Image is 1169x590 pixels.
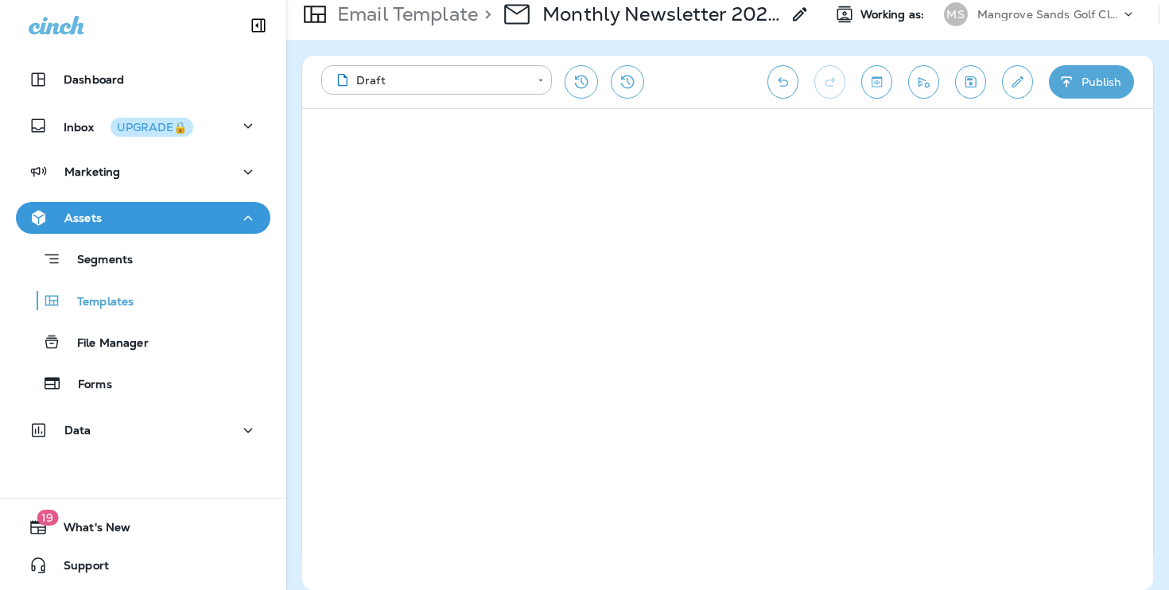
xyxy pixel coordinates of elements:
button: InboxUPGRADE🔒 [16,110,270,142]
p: Mangrove Sands Golf Club [977,8,1120,21]
button: Dashboard [16,64,270,95]
button: 19What's New [16,511,270,543]
span: Support [48,559,109,578]
button: Data [16,414,270,446]
button: Undo [767,65,798,99]
p: Marketing [64,165,120,178]
p: > [478,2,491,26]
p: Inbox [64,118,193,134]
button: Support [16,549,270,581]
button: View Changelog [611,65,644,99]
p: Dashboard [64,73,124,86]
button: Edit details [1002,65,1033,99]
button: UPGRADE🔒 [111,118,193,137]
button: File Manager [16,325,270,359]
div: Draft [332,72,526,88]
span: 19 [37,510,58,526]
button: Marketing [16,156,270,188]
p: Monthly Newsletter 2025 - September [542,2,781,26]
p: File Manager [61,336,149,351]
button: Save [955,65,986,99]
button: Segments [16,242,270,276]
p: Segments [61,253,133,269]
p: Templates [61,295,134,310]
span: Working as: [860,8,928,21]
div: MS [944,2,968,26]
span: What's New [48,521,130,540]
button: Send test email [908,65,939,99]
button: Assets [16,202,270,234]
p: Data [64,424,91,437]
button: Collapse Sidebar [236,10,281,41]
button: Forms [16,367,270,400]
button: Toggle preview [861,65,892,99]
div: UPGRADE🔒 [117,122,187,133]
p: Email Template [331,2,478,26]
button: Publish [1049,65,1134,99]
button: Templates [16,284,270,317]
p: Forms [62,378,112,393]
button: Restore from previous version [565,65,598,99]
p: Assets [64,212,102,224]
